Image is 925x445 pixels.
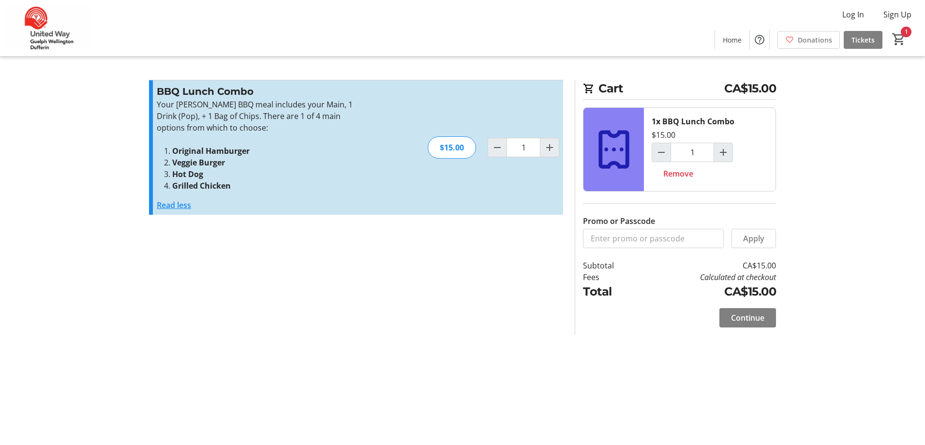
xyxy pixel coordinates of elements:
[157,99,368,133] p: Your [PERSON_NAME] BBQ meal includes your Main, 1 Drink (Pop), + 1 Bag of Chips. There are 1 of 4...
[6,4,92,52] img: United Way Guelph Wellington Dufferin's Logo
[583,215,655,227] label: Promo or Passcode
[851,35,875,45] span: Tickets
[583,271,639,283] td: Fees
[488,138,507,157] button: Decrement by one
[883,9,911,20] span: Sign Up
[724,80,776,97] span: CA$15.00
[731,312,764,324] span: Continue
[507,138,540,157] input: BBQ Lunch Combo Quantity
[842,9,864,20] span: Log In
[639,260,776,271] td: CA$15.00
[428,136,476,159] div: $15.00
[876,7,919,22] button: Sign Up
[777,31,840,49] a: Donations
[719,308,776,327] button: Continue
[731,229,776,248] button: Apply
[750,30,769,49] button: Help
[157,84,368,99] h3: BBQ Lunch Combo
[714,143,732,162] button: Increment by one
[172,180,231,191] strong: Grilled Chicken
[540,138,559,157] button: Increment by one
[157,199,191,211] button: Read less
[663,168,693,179] span: Remove
[652,116,734,127] div: 1x BBQ Lunch Combo
[639,271,776,283] td: Calculated at checkout
[172,157,225,168] strong: Veggie Burger
[652,143,671,162] button: Decrement by one
[890,30,908,48] button: Cart
[172,169,203,179] strong: Hot Dog
[671,143,714,162] input: BBQ Lunch Combo Quantity
[835,7,872,22] button: Log In
[583,283,639,300] td: Total
[723,35,742,45] span: Home
[652,164,705,183] button: Remove
[798,35,832,45] span: Donations
[844,31,882,49] a: Tickets
[583,80,776,100] h2: Cart
[639,283,776,300] td: CA$15.00
[583,260,639,271] td: Subtotal
[652,129,675,141] div: $15.00
[715,31,749,49] a: Home
[172,146,250,156] strong: Original Hamburger
[583,229,724,248] input: Enter promo or passcode
[743,233,764,244] span: Apply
